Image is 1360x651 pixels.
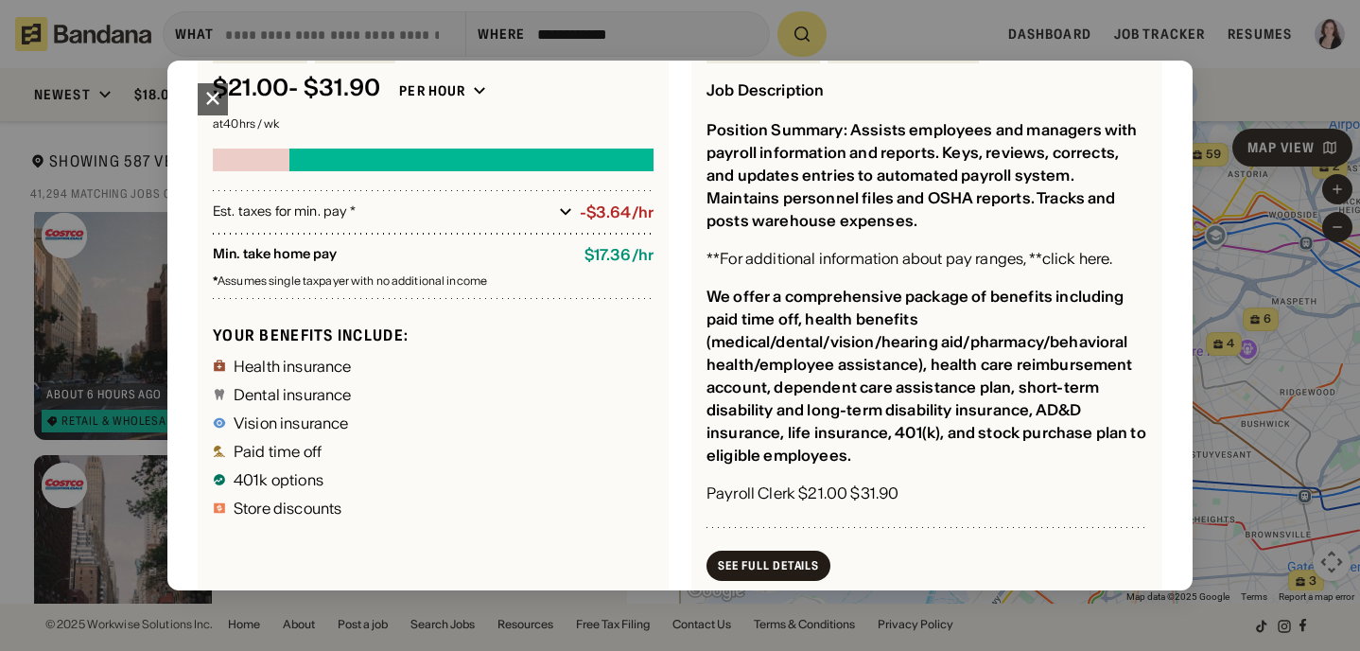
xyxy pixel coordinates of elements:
div: Est. taxes for min. pay * [213,202,551,221]
div: Assists employees and managers with payroll information and reports. Keys, reviews, corrects, and... [706,120,1138,230]
div: Job Description [706,80,824,99]
div: Vision insurance [234,415,349,431]
div: Min. take home pay [213,246,569,264]
div: **For additional information about pay ranges, ** [706,247,1113,270]
div: Store discounts [234,501,341,516]
div: Per hour [399,82,465,99]
div: Dental insurance [234,387,352,402]
div: See Full Details [718,560,819,572]
div: 401k options [234,472,323,487]
div: Position Summary: [706,120,847,139]
div: We offer a comprehensive package of benefits including paid time off, health benefits (medical/de... [706,287,1146,465]
div: $ 21.00 - $31.90 [213,75,380,102]
div: Payroll Clerk $21.00 $31.90 [706,482,898,504]
div: Health insurance [234,359,352,374]
div: Paid time off [234,444,322,459]
div: Assumes single taxpayer with no additional income [213,275,654,287]
div: Your benefits include: [213,325,654,345]
div: -$3.64/hr [580,203,654,221]
div: $ 17.36 / hr [584,246,654,264]
a: click here. [1042,249,1113,268]
div: at 40 hrs / wk [213,118,654,130]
